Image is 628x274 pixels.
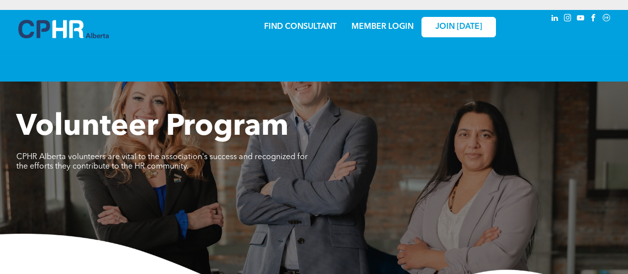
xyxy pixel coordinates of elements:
[18,20,109,38] img: A blue and white logo for cp alberta
[575,12,586,26] a: youtube
[264,23,337,31] a: FIND CONSULTANT
[16,112,288,142] span: Volunteer Program
[435,22,482,32] span: JOIN [DATE]
[16,153,308,171] span: CPHR Alberta volunteers are vital to the association's success and recognized for the efforts the...
[351,23,414,31] a: MEMBER LOGIN
[550,12,560,26] a: linkedin
[562,12,573,26] a: instagram
[601,12,612,26] a: Social network
[588,12,599,26] a: facebook
[421,17,496,37] a: JOIN [DATE]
